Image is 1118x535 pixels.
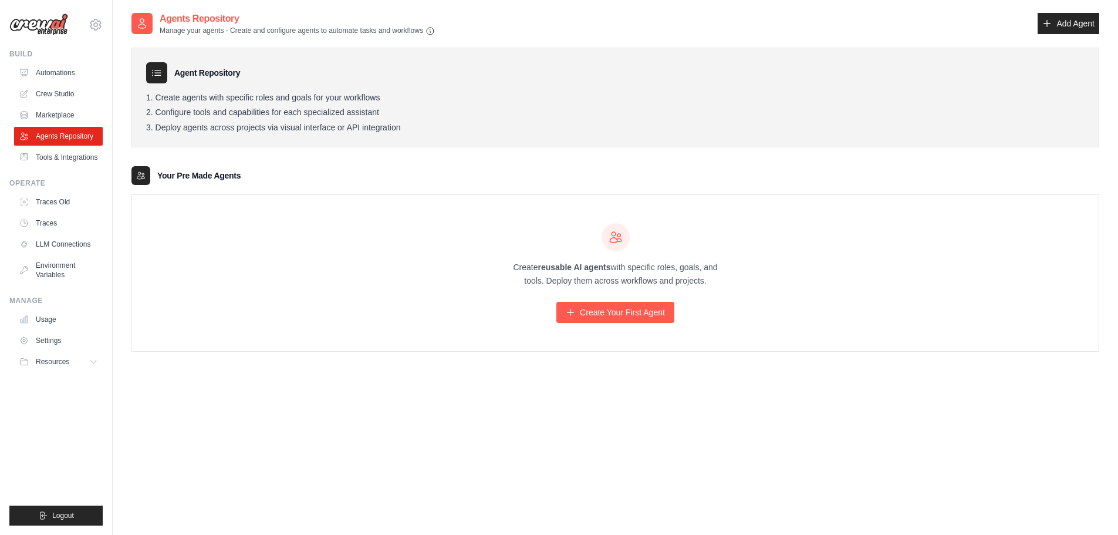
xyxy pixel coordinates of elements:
p: Manage your agents - Create and configure agents to automate tasks and workflows [160,26,435,36]
a: Traces [14,214,103,233]
div: Operate [9,179,103,188]
a: Automations [14,63,103,82]
a: Create Your First Agent [556,302,674,323]
a: Environment Variables [14,256,103,284]
strong: reusable AI agents [538,263,610,272]
a: Agents Repository [14,127,103,146]
a: Traces Old [14,193,103,211]
h2: Agents Repository [160,12,435,26]
img: Logo [9,14,68,36]
a: LLM Connections [14,235,103,254]
a: Tools & Integrations [14,148,103,167]
a: Usage [14,310,103,329]
button: Resources [14,352,103,371]
div: Build [9,49,103,59]
a: Marketplace [14,106,103,125]
div: Manage [9,296,103,305]
a: Crew Studio [14,85,103,103]
p: Create with specific roles, goals, and tools. Deploy them across workflows and projects. [503,261,728,288]
li: Deploy agents across projects via visual interface or API integration [146,123,1085,133]
span: Logout [52,511,74,520]
span: Resources [36,357,69,366]
a: Settings [14,331,103,350]
li: Configure tools and capabilities for each specialized assistant [146,107,1085,118]
button: Logout [9,506,103,526]
a: Add Agent [1038,13,1099,34]
h3: Your Pre Made Agents [157,170,241,181]
h3: Agent Repository [174,67,240,79]
li: Create agents with specific roles and goals for your workflows [146,93,1085,103]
